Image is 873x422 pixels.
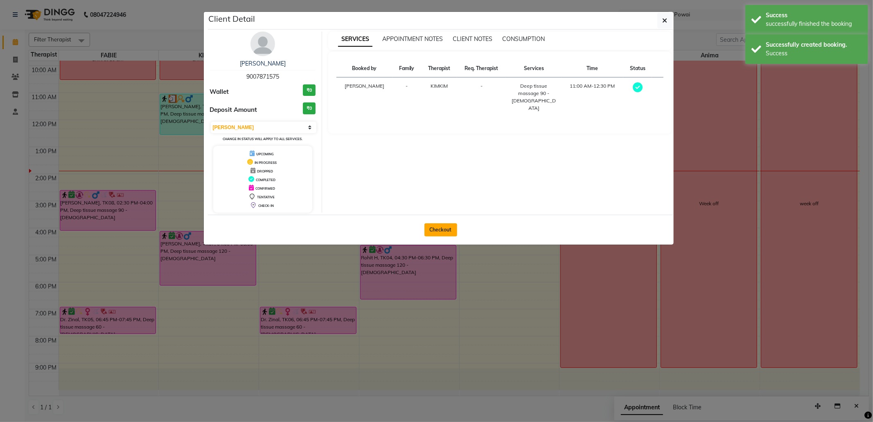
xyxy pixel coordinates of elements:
h3: ₹0 [303,84,316,96]
button: Checkout [424,223,457,236]
span: DROPPED [257,169,273,173]
th: Time [562,60,623,77]
th: Services [506,60,562,77]
span: TENTATIVE [257,195,275,199]
th: Req. Therapist [457,60,506,77]
td: - [393,77,421,117]
div: Successfully created booking. [766,41,862,49]
th: Status [623,60,652,77]
td: [PERSON_NAME] [336,77,393,117]
span: IN PROGRESS [255,161,277,165]
span: CONFIRMED [255,186,275,191]
th: Therapist [421,60,457,77]
div: successfully finished the booking [766,20,862,28]
span: APPOINTMENT NOTES [382,35,443,43]
span: CLIENT NOTES [453,35,492,43]
span: KIMKIM [431,83,448,89]
span: SERVICES [338,32,372,47]
td: 11:00 AM-12:30 PM [562,77,623,117]
span: COMPLETED [256,178,275,182]
th: Booked by [336,60,393,77]
span: UPCOMING [256,152,274,156]
small: Change in status will apply to all services. [223,137,302,141]
span: CHECK-IN [258,204,274,208]
img: avatar [250,32,275,56]
div: Deep tissue massage 90 - [DEMOGRAPHIC_DATA] [511,82,557,112]
span: CONSUMPTION [502,35,545,43]
span: Deposit Amount [210,105,257,115]
div: Success [766,49,862,58]
a: [PERSON_NAME] [240,60,286,67]
h5: Client Detail [209,13,255,25]
div: Success [766,11,862,20]
h3: ₹0 [303,102,316,114]
th: Family [393,60,421,77]
td: - [457,77,506,117]
span: 9007871575 [246,73,279,80]
span: Wallet [210,87,229,97]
